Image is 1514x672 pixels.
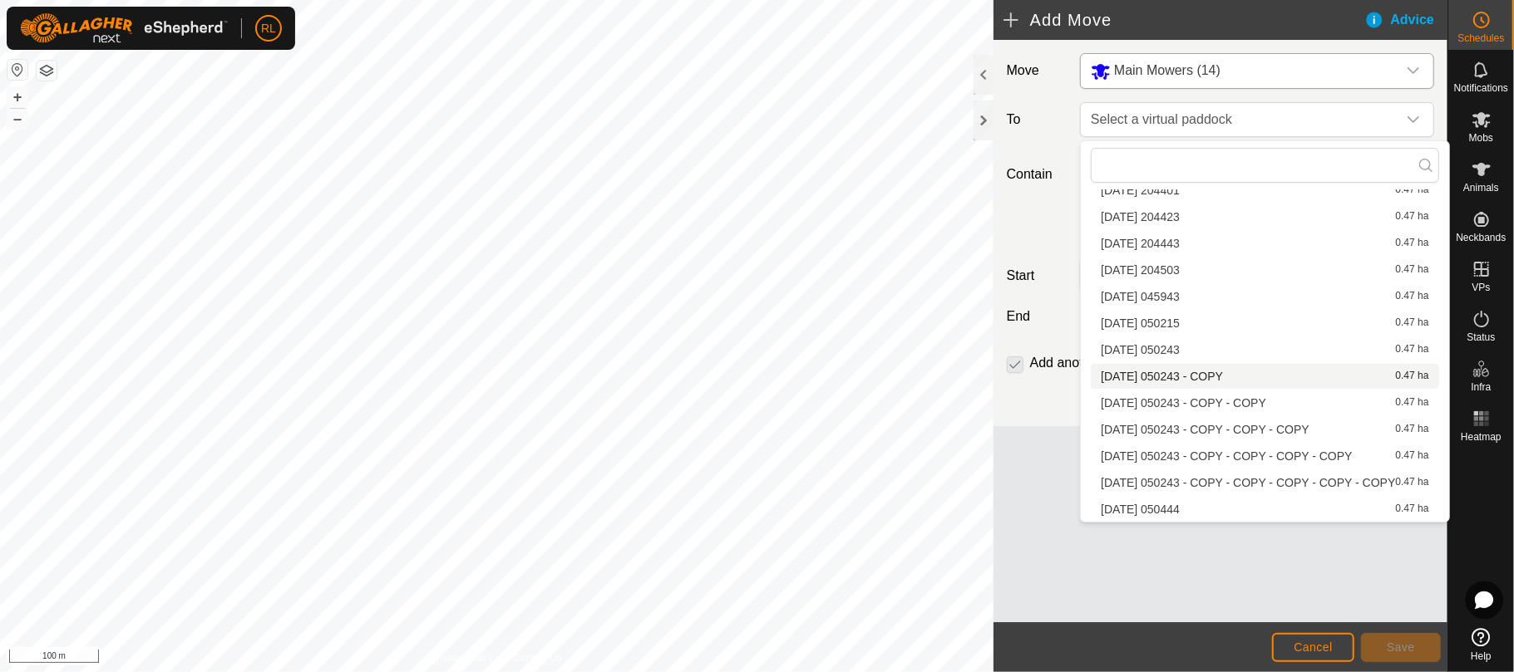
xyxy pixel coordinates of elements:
[1471,382,1491,392] span: Infra
[1396,184,1429,196] span: 0.47 ha
[1294,640,1333,654] span: Cancel
[1397,103,1430,136] div: dropdown trigger
[1387,640,1415,654] span: Save
[1448,621,1514,668] a: Help
[1030,356,1203,370] label: Add another scheduled move
[1091,311,1438,336] li: 2025-08-12 050215
[1101,317,1180,329] span: [DATE] 050215
[1091,390,1438,415] li: 2025-08-12 050243 - COPY - COPY
[1101,424,1309,435] span: [DATE] 050243 - COPY - COPY - COPY
[1396,291,1429,302] span: 0.47 ha
[1091,231,1438,256] li: 2025-08-07 204443
[1461,432,1502,442] span: Heatmap
[1101,238,1180,249] span: [DATE] 204443
[261,20,276,37] span: RL
[1101,291,1180,302] span: [DATE] 045943
[1456,233,1506,243] span: Neckbands
[1000,53,1073,89] label: Move
[1101,344,1180,356] span: [DATE] 050243
[1457,33,1504,43] span: Schedules
[1004,10,1364,30] h2: Add Move
[1114,63,1221,77] span: Main Mowers (14)
[1091,204,1438,229] li: 2025-08-07 204423
[1000,307,1073,326] label: End
[1084,54,1397,88] span: Main Mowers
[1361,633,1441,662] button: Save
[431,650,493,665] a: Privacy Policy
[1469,133,1493,143] span: Mobs
[20,13,228,43] img: Gallagher Logo
[1467,332,1495,342] span: Status
[1396,397,1429,409] span: 0.47 ha
[1000,102,1073,137] label: To
[1084,103,1397,136] span: Select a virtual paddock
[1101,450,1352,462] span: [DATE] 050243 - COPY - COPY - COPY - COPY
[1091,364,1438,389] li: 2025-08-12 050243 - COPY
[1454,83,1508,93] span: Notifications
[1101,397,1266,409] span: [DATE] 050243 - COPY - COPY
[1091,337,1438,362] li: 2025-08-12 050243
[37,61,57,81] button: Map Layers
[1396,503,1429,515] span: 0.47 ha
[1396,450,1429,462] span: 0.47 ha
[1396,264,1429,276] span: 0.47 ha
[1397,54,1430,88] div: dropdown trigger
[1463,183,1499,193] span: Animals
[7,109,27,129] button: –
[1472,282,1490,292] span: VPs
[1101,370,1223,382] span: [DATE] 050243 - COPY
[1000,164,1073,184] label: Contain
[1101,264,1180,276] span: [DATE] 204503
[1101,477,1395,488] span: [DATE] 050243 - COPY - COPY - COPY - COPY - COPY
[1396,477,1429,488] span: 0.47 ha
[1101,503,1180,515] span: [DATE] 050444
[1091,178,1438,203] li: 2025-08-07 204401
[1396,238,1429,249] span: 0.47 ha
[7,60,27,80] button: Reset Map
[1396,424,1429,435] span: 0.47 ha
[1272,633,1354,662] button: Cancel
[7,87,27,107] button: +
[1471,651,1492,661] span: Help
[1101,211,1180,223] span: [DATE] 204423
[513,650,562,665] a: Contact Us
[1396,370,1429,382] span: 0.47 ha
[1000,266,1073,286] label: Start
[1091,444,1438,468] li: 2025-08-12 050243 - COPY - COPY - COPY - COPY
[1396,317,1429,329] span: 0.47 ha
[1396,211,1429,223] span: 0.47 ha
[1091,497,1438,522] li: 2025-08-12 050444
[1396,344,1429,356] span: 0.47 ha
[1091,417,1438,442] li: 2025-08-12 050243 - COPY - COPY - COPY
[1091,258,1438,282] li: 2025-08-07 204503
[1101,184,1180,196] span: [DATE] 204401
[1091,284,1438,309] li: 2025-08-12 045943
[1364,10,1447,30] div: Advice
[1091,470,1438,495] li: 2025-08-12 050243 - COPY - COPY - COPY - COPY - COPY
